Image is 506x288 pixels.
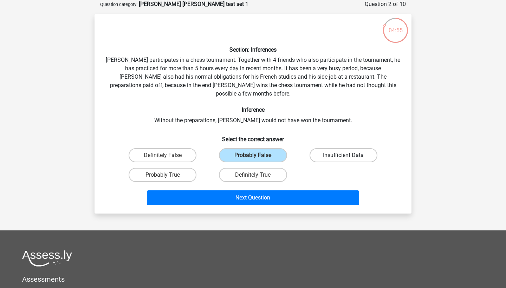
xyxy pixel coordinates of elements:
[310,148,377,162] label: Insufficient Data
[106,130,400,143] h6: Select the correct answer
[129,168,196,182] label: Probably True
[106,106,400,113] h6: Inference
[97,20,409,208] div: [PERSON_NAME] participates in a chess tournament. Together with 4 friends who also participate in...
[139,1,248,7] strong: [PERSON_NAME] [PERSON_NAME] test set 1
[22,275,484,283] h5: Assessments
[219,168,287,182] label: Definitely True
[22,250,72,267] img: Assessly logo
[129,148,196,162] label: Definitely False
[106,46,400,53] h6: Section: Inferences
[100,2,137,7] small: Question category:
[382,17,409,35] div: 04:55
[147,190,359,205] button: Next Question
[219,148,287,162] label: Probably False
